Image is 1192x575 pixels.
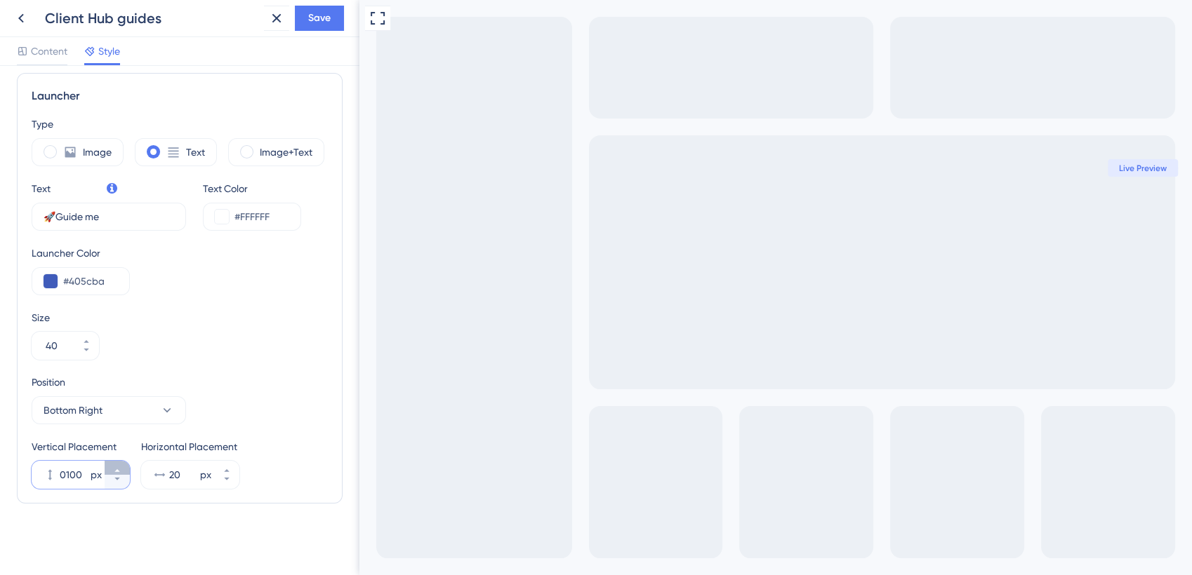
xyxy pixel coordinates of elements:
button: px [214,461,239,475]
div: Type [32,116,328,133]
div: Position [32,374,186,391]
div: Size [32,309,328,326]
div: Text Color [203,180,301,197]
span: Live Preview [760,163,807,174]
span: Content [31,43,67,60]
label: Image+Text [260,144,312,161]
div: px [200,466,211,483]
button: Bottom Right [32,396,186,424]
button: Save [295,6,344,31]
button: px [214,475,239,489]
div: Text [32,180,51,197]
input: px [169,466,197,483]
button: px [105,475,130,489]
span: Style [98,43,120,60]
div: Vertical Placement [32,438,130,455]
input: px [60,466,88,483]
div: Client Hub guides [45,8,258,28]
div: Launcher Color [32,245,130,262]
span: Bottom Right [44,402,102,419]
label: Image [83,144,112,161]
div: Launcher [32,88,328,104]
div: Horizontal Placement [141,438,239,455]
span: Save [308,10,331,27]
button: px [105,461,130,475]
label: Text [186,144,205,161]
div: px [91,466,102,483]
input: Get Started [44,209,174,224]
